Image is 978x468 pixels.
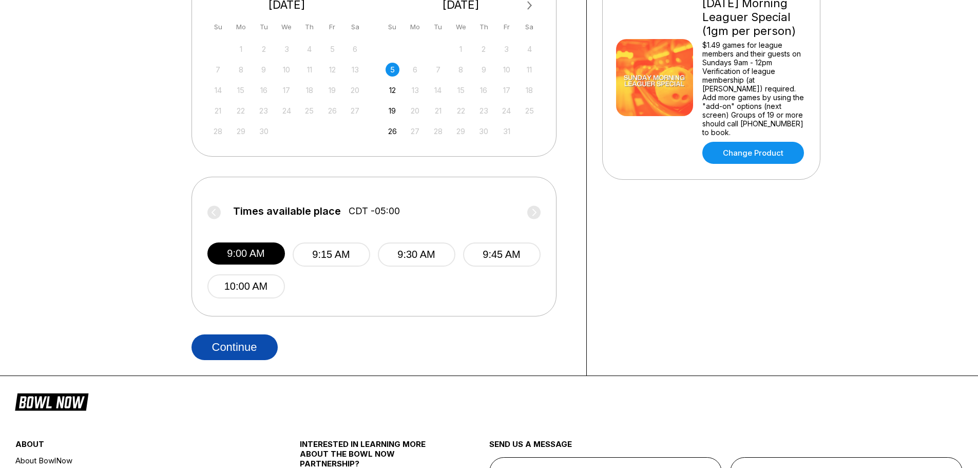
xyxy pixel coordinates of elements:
[325,42,339,56] div: Not available Friday, September 5th, 2025
[431,124,445,138] div: Not available Tuesday, October 28th, 2025
[500,42,513,56] div: Not available Friday, October 3rd, 2025
[378,242,455,267] button: 9:30 AM
[408,20,422,34] div: Mo
[500,104,513,118] div: Not available Friday, October 24th, 2025
[386,104,399,118] div: Choose Sunday, October 19th, 2025
[211,83,225,97] div: Not available Sunday, September 14th, 2025
[211,63,225,77] div: Not available Sunday, September 7th, 2025
[234,124,248,138] div: Not available Monday, September 29th, 2025
[431,63,445,77] div: Not available Tuesday, October 7th, 2025
[257,63,271,77] div: Not available Tuesday, September 9th, 2025
[325,63,339,77] div: Not available Friday, September 12th, 2025
[408,104,422,118] div: Not available Monday, October 20th, 2025
[191,334,278,360] button: Continue
[302,83,316,97] div: Not available Thursday, September 18th, 2025
[702,142,804,164] a: Change Product
[500,83,513,97] div: Not available Friday, October 17th, 2025
[211,104,225,118] div: Not available Sunday, September 21st, 2025
[302,20,316,34] div: Th
[454,104,468,118] div: Not available Wednesday, October 22nd, 2025
[280,20,294,34] div: We
[210,41,364,138] div: month 2025-09
[454,42,468,56] div: Not available Wednesday, October 1st, 2025
[523,104,536,118] div: Not available Saturday, October 25th, 2025
[523,20,536,34] div: Sa
[211,124,225,138] div: Not available Sunday, September 28th, 2025
[15,454,252,467] a: About BowlNow
[348,104,362,118] div: Not available Saturday, September 27th, 2025
[616,39,693,116] img: Sunday Morning Leaguer Special (1gm per person)
[234,63,248,77] div: Not available Monday, September 8th, 2025
[257,83,271,97] div: Not available Tuesday, September 16th, 2025
[325,83,339,97] div: Not available Friday, September 19th, 2025
[15,439,252,454] div: about
[489,439,963,457] div: send us a message
[408,83,422,97] div: Not available Monday, October 13th, 2025
[431,83,445,97] div: Not available Tuesday, October 14th, 2025
[348,63,362,77] div: Not available Saturday, September 13th, 2025
[257,104,271,118] div: Not available Tuesday, September 23rd, 2025
[702,41,807,137] div: $1.49 games for league members and their guests on Sundays 9am - 12pm Verification of league memb...
[386,124,399,138] div: Choose Sunday, October 26th, 2025
[477,42,491,56] div: Not available Thursday, October 2nd, 2025
[384,41,538,138] div: month 2025-10
[348,42,362,56] div: Not available Saturday, September 6th, 2025
[257,124,271,138] div: Not available Tuesday, September 30th, 2025
[280,104,294,118] div: Not available Wednesday, September 24th, 2025
[211,20,225,34] div: Su
[386,20,399,34] div: Su
[523,63,536,77] div: Not available Saturday, October 11th, 2025
[454,124,468,138] div: Not available Wednesday, October 29th, 2025
[408,124,422,138] div: Not available Monday, October 27th, 2025
[302,104,316,118] div: Not available Thursday, September 25th, 2025
[477,83,491,97] div: Not available Thursday, October 16th, 2025
[500,20,513,34] div: Fr
[234,20,248,34] div: Mo
[325,104,339,118] div: Not available Friday, September 26th, 2025
[386,63,399,77] div: Choose Sunday, October 5th, 2025
[500,63,513,77] div: Not available Friday, October 10th, 2025
[500,124,513,138] div: Not available Friday, October 31st, 2025
[233,205,341,217] span: Times available place
[408,63,422,77] div: Not available Monday, October 6th, 2025
[302,63,316,77] div: Not available Thursday, September 11th, 2025
[207,274,285,298] button: 10:00 AM
[207,242,285,265] button: 9:00 AM
[477,124,491,138] div: Not available Thursday, October 30th, 2025
[431,20,445,34] div: Tu
[523,83,536,97] div: Not available Saturday, October 18th, 2025
[280,42,294,56] div: Not available Wednesday, September 3rd, 2025
[477,20,491,34] div: Th
[454,63,468,77] div: Not available Wednesday, October 8th, 2025
[234,104,248,118] div: Not available Monday, September 22nd, 2025
[257,42,271,56] div: Not available Tuesday, September 2nd, 2025
[234,42,248,56] div: Not available Monday, September 1st, 2025
[386,83,399,97] div: Choose Sunday, October 12th, 2025
[348,20,362,34] div: Sa
[463,242,541,267] button: 9:45 AM
[454,83,468,97] div: Not available Wednesday, October 15th, 2025
[280,83,294,97] div: Not available Wednesday, September 17th, 2025
[280,63,294,77] div: Not available Wednesday, September 10th, 2025
[477,63,491,77] div: Not available Thursday, October 9th, 2025
[325,20,339,34] div: Fr
[257,20,271,34] div: Tu
[523,42,536,56] div: Not available Saturday, October 4th, 2025
[431,104,445,118] div: Not available Tuesday, October 21st, 2025
[349,205,400,217] span: CDT -05:00
[302,42,316,56] div: Not available Thursday, September 4th, 2025
[454,20,468,34] div: We
[348,83,362,97] div: Not available Saturday, September 20th, 2025
[477,104,491,118] div: Not available Thursday, October 23rd, 2025
[234,83,248,97] div: Not available Monday, September 15th, 2025
[293,242,370,267] button: 9:15 AM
